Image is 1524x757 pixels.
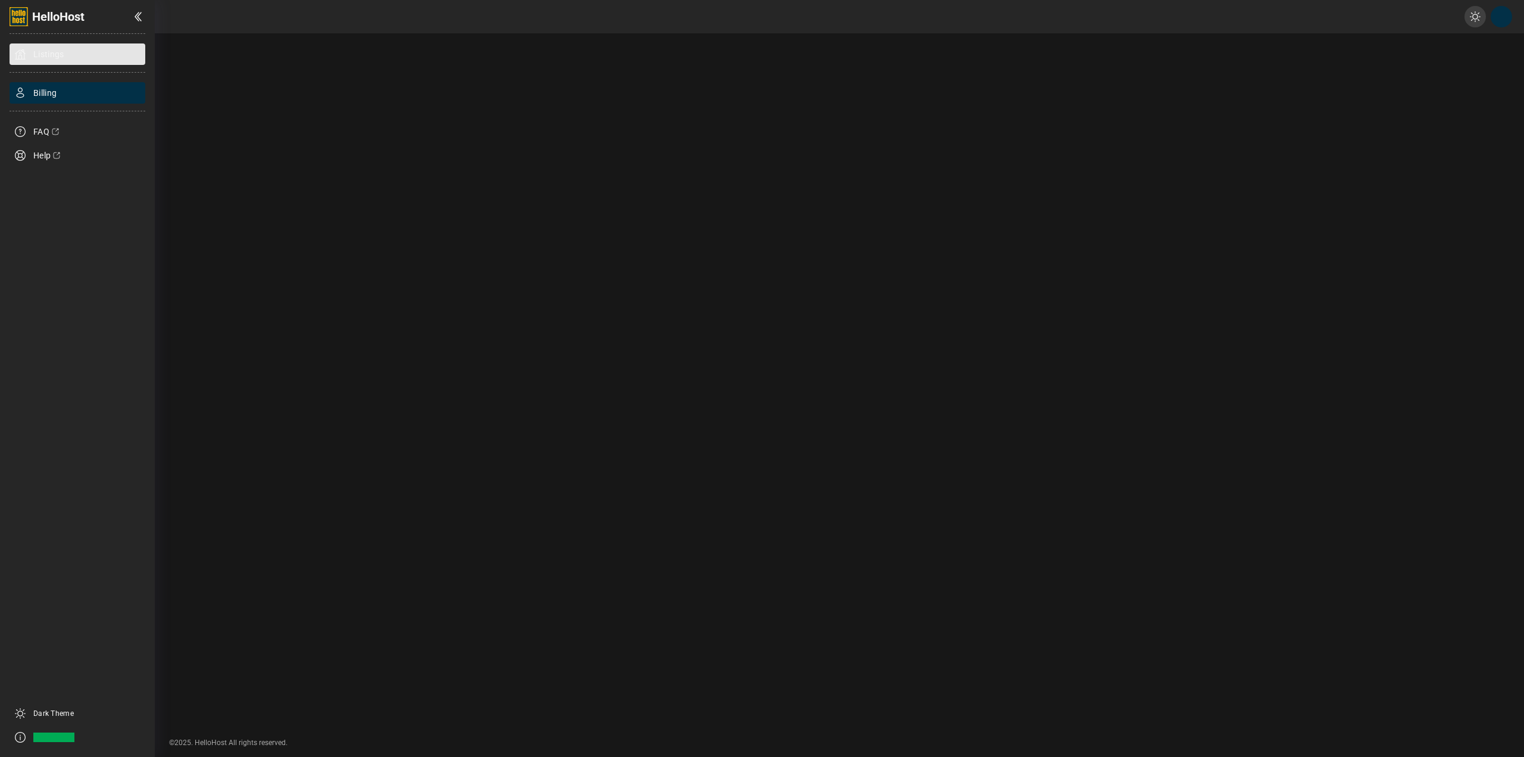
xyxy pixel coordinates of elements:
span: FAQ [33,126,49,138]
span: v0.7.1-11 [33,728,74,746]
a: FAQ [10,121,145,142]
div: ©2025. HelloHost All rights reserved. [155,738,1524,757]
span: Billing [33,87,57,99]
a: Help [10,145,145,166]
a: HelloHost [10,7,85,26]
span: HelloHost [32,8,85,25]
span: Listings [33,48,64,60]
img: logo-full.png [10,7,29,26]
a: Dark Theme [33,709,74,718]
span: Help [33,149,51,161]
